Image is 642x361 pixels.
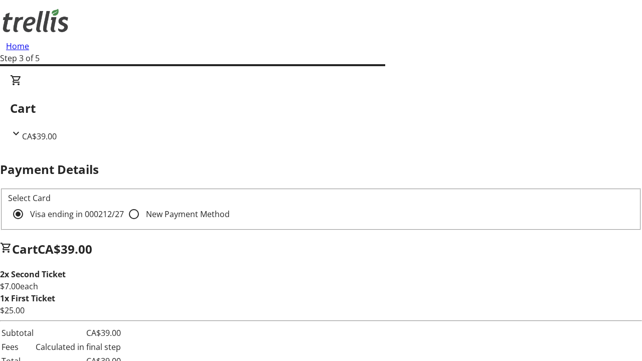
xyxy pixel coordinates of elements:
[12,241,38,257] span: Cart
[1,340,34,353] td: Fees
[10,74,632,142] div: CartCA$39.00
[1,326,34,339] td: Subtotal
[38,241,92,257] span: CA$39.00
[22,131,57,142] span: CA$39.00
[30,209,124,220] span: Visa ending in 0002
[10,99,632,117] h2: Cart
[35,340,121,353] td: Calculated in final step
[144,208,230,220] label: New Payment Method
[35,326,121,339] td: CA$39.00
[8,192,634,204] div: Select Card
[103,209,124,220] span: 12/27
